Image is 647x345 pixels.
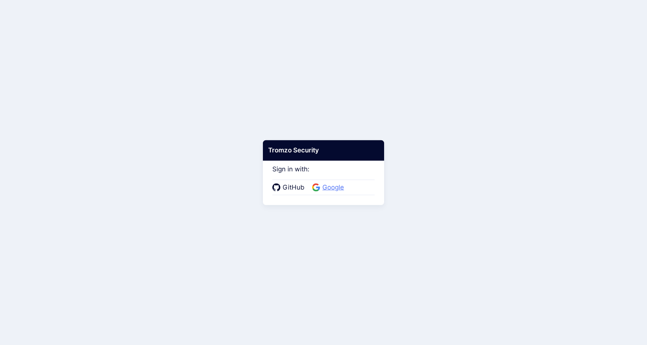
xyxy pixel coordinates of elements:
span: GitHub [280,183,307,193]
a: GitHub [272,183,307,193]
a: Google [312,183,346,193]
div: Tromzo Security [263,140,384,161]
span: Google [320,183,346,193]
div: Sign in with: [272,155,375,195]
